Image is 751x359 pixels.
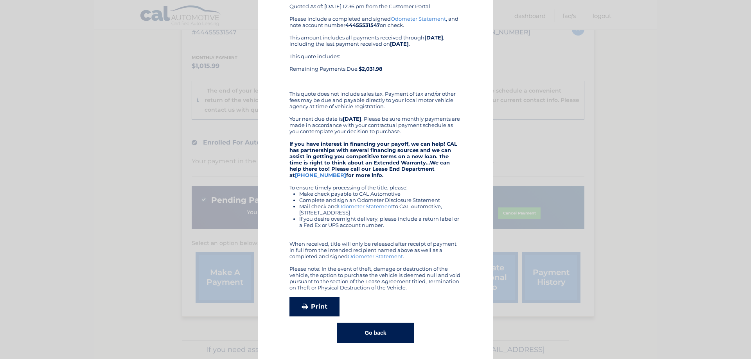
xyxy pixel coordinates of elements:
[299,191,462,197] li: Make check payable to CAL Automotive
[299,203,462,216] li: Mail check and to CAL Automotive, [STREET_ADDRESS]
[424,34,443,41] b: [DATE]
[337,323,413,343] button: Go back
[359,66,383,72] b: $2,031.98
[343,116,361,122] b: [DATE]
[390,41,409,47] b: [DATE]
[289,16,462,291] div: Please include a completed and signed , and note account number on check. This amount includes al...
[295,172,346,178] a: [PHONE_NUMBER]
[391,16,446,22] a: Odometer Statement
[299,216,462,228] li: If you desire overnight delivery, please include a return label or a Fed Ex or UPS account number.
[338,203,393,209] a: Odometer Statement
[299,197,462,203] li: Complete and sign an Odometer Disclosure Statement
[289,297,340,316] a: Print
[345,22,380,28] b: 44455531547
[348,253,403,259] a: Odometer Statement
[289,141,457,178] strong: If you have interest in financing your payoff, we can help! CAL has partnerships with several fin...
[289,53,462,84] div: This quote includes: Remaining Payments Due:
